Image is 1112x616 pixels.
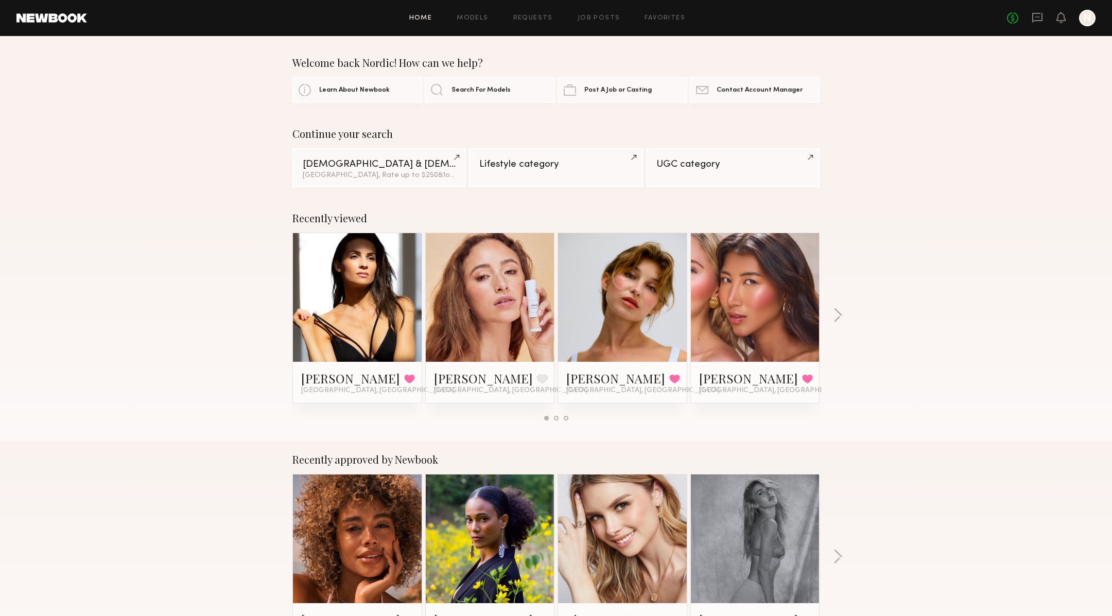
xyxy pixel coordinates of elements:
[513,15,553,22] a: Requests
[717,87,803,94] span: Contact Account Manager
[558,77,687,103] a: Post A Job or Casting
[292,57,820,69] div: Welcome back Nordic! How can we help?
[566,370,665,386] a: [PERSON_NAME]
[646,148,820,187] a: UGC category
[699,386,853,395] span: [GEOGRAPHIC_DATA], [GEOGRAPHIC_DATA]
[303,160,456,169] div: [DEMOGRAPHIC_DATA] & [DEMOGRAPHIC_DATA] Models
[292,77,422,103] a: Learn About Newbook
[434,370,533,386] a: [PERSON_NAME]
[438,172,482,179] span: & 1 other filter
[457,15,488,22] a: Models
[301,370,400,386] a: [PERSON_NAME]
[303,172,456,179] div: [GEOGRAPHIC_DATA], Rate up to $250
[690,77,820,103] a: Contact Account Manager
[1079,10,1096,26] a: N
[301,386,455,395] span: [GEOGRAPHIC_DATA], [GEOGRAPHIC_DATA]
[469,148,642,187] a: Lifestyle category
[292,453,820,466] div: Recently approved by Newbook
[451,87,511,94] span: Search For Models
[292,212,820,224] div: Recently viewed
[566,386,720,395] span: [GEOGRAPHIC_DATA], [GEOGRAPHIC_DATA]
[292,128,820,140] div: Continue your search
[409,15,432,22] a: Home
[319,87,390,94] span: Learn About Newbook
[425,77,554,103] a: Search For Models
[292,148,466,187] a: [DEMOGRAPHIC_DATA] & [DEMOGRAPHIC_DATA] Models[GEOGRAPHIC_DATA], Rate up to $250&1other filter
[479,160,632,169] div: Lifestyle category
[584,87,652,94] span: Post A Job or Casting
[656,160,809,169] div: UGC category
[645,15,685,22] a: Favorites
[434,386,587,395] span: [GEOGRAPHIC_DATA], [GEOGRAPHIC_DATA]
[578,15,620,22] a: Job Posts
[699,370,798,386] a: [PERSON_NAME]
